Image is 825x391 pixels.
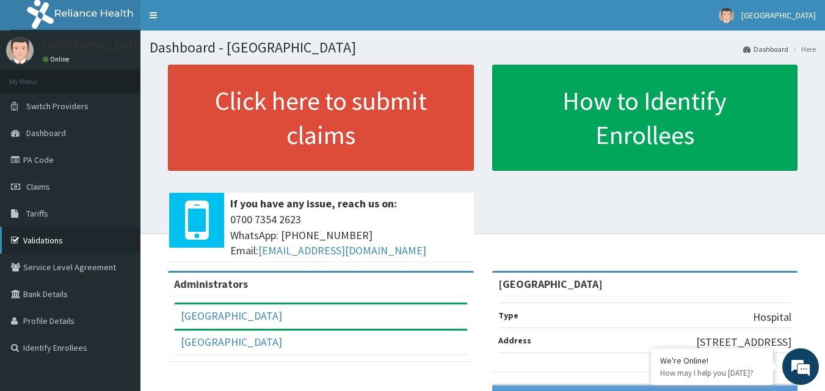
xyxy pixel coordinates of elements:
[498,335,531,346] b: Address
[498,277,603,291] strong: [GEOGRAPHIC_DATA]
[6,37,34,64] img: User Image
[492,65,798,171] a: How to Identify Enrollees
[696,334,791,350] p: [STREET_ADDRESS]
[26,101,89,112] span: Switch Providers
[719,8,734,23] img: User Image
[181,309,282,323] a: [GEOGRAPHIC_DATA]
[150,40,816,56] h1: Dashboard - [GEOGRAPHIC_DATA]
[168,65,474,171] a: Click here to submit claims
[26,181,50,192] span: Claims
[790,44,816,54] li: Here
[743,44,788,54] a: Dashboard
[230,196,397,210] b: If you have any issue, reach us on:
[26,208,48,219] span: Tariffs
[181,335,282,349] a: [GEOGRAPHIC_DATA]
[26,127,66,138] span: Dashboard
[174,277,248,291] b: Administrators
[43,40,144,51] p: [GEOGRAPHIC_DATA]
[753,309,791,325] p: Hospital
[258,243,426,257] a: [EMAIL_ADDRESS][DOMAIN_NAME]
[741,10,816,21] span: [GEOGRAPHIC_DATA]
[660,368,764,378] p: How may I help you today?
[660,355,764,366] div: We're Online!
[230,212,468,259] span: 0700 7354 2623 WhatsApp: [PHONE_NUMBER] Email:
[498,310,518,321] b: Type
[43,55,72,63] a: Online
